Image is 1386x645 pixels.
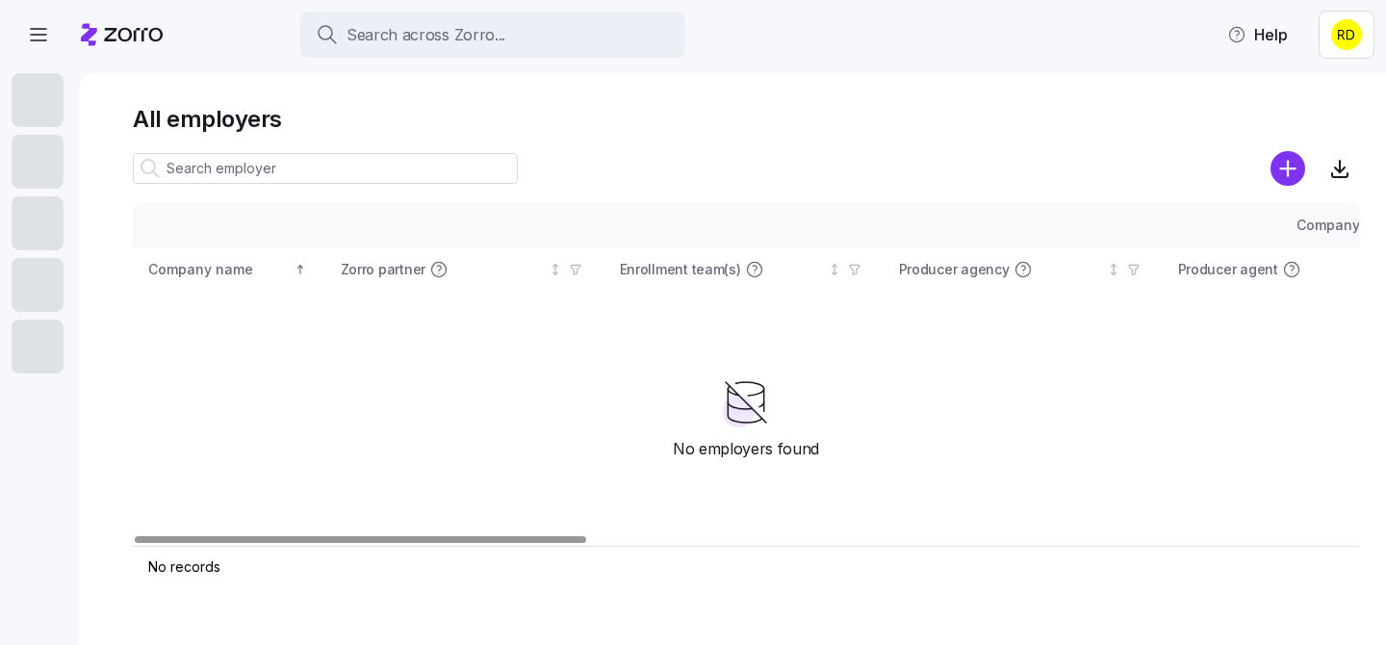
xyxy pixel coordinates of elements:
[884,247,1163,292] th: Producer agencyNot sorted
[346,23,505,47] span: Search across Zorro...
[828,263,841,276] div: Not sorted
[1107,263,1120,276] div: Not sorted
[1331,19,1362,50] img: 400900e14810b1d0aec03a03c9453833
[1212,15,1303,54] button: Help
[1178,260,1278,279] span: Producer agent
[1270,151,1305,186] svg: add icon
[300,12,685,58] button: Search across Zorro...
[604,247,884,292] th: Enrollment team(s)Not sorted
[673,437,819,461] span: No employers found
[899,260,1010,279] span: Producer agency
[133,104,1359,134] h1: All employers
[148,557,1180,577] div: No records
[341,260,425,279] span: Zorro partner
[294,263,307,276] div: Sorted ascending
[620,260,741,279] span: Enrollment team(s)
[148,259,291,280] div: Company name
[1227,23,1288,46] span: Help
[549,263,562,276] div: Not sorted
[133,247,325,292] th: Company nameSorted ascending
[325,247,604,292] th: Zorro partnerNot sorted
[133,153,518,184] input: Search employer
